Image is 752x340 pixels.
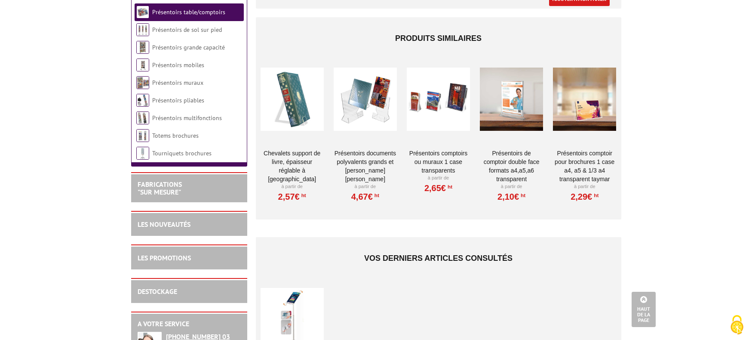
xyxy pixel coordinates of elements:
a: Présentoirs muraux [152,79,203,87]
img: Cookies (fenêtre modale) [726,314,748,336]
a: DESTOCKAGE [138,287,177,296]
span: Produits similaires [395,34,482,43]
a: Présentoirs grande capacité [152,43,225,51]
a: 2,65€HT [424,185,452,191]
img: Présentoirs muraux [136,76,149,89]
a: Présentoirs de sol sur pied [152,26,222,34]
a: 2,57€HT [278,194,306,199]
a: PRÉSENTOIRS DE COMPTOIR DOUBLE FACE FORMATS A4,A5,A6 TRANSPARENT [480,149,543,183]
sup: HT [446,184,452,190]
p: À partir de [407,175,470,182]
a: LES NOUVEAUTÉS [138,220,190,229]
img: Présentoirs de sol sur pied [136,23,149,36]
a: 4,67€HT [351,194,379,199]
sup: HT [373,192,379,198]
img: Totems brochures [136,129,149,142]
sup: HT [519,192,525,198]
img: Présentoirs table/comptoirs [136,6,149,19]
img: Présentoirs pliables [136,94,149,107]
button: Cookies (fenêtre modale) [722,311,752,340]
h2: A votre service [138,320,241,328]
p: À partir de [480,183,543,190]
a: FABRICATIONS"Sur Mesure" [138,180,182,196]
img: Présentoirs multifonctions [136,111,149,124]
img: Présentoirs mobiles [136,59,149,71]
a: 2,10€HT [497,194,525,199]
p: À partir de [261,183,324,190]
p: À partir de [553,183,616,190]
a: Présentoirs pliables [152,96,204,104]
img: Tourniquets brochures [136,147,149,160]
a: Présentoirs comptoirs ou muraux 1 case Transparents [407,149,470,175]
img: Présentoirs grande capacité [136,41,149,54]
a: PRÉSENTOIRS COMPTOIR POUR BROCHURES 1 CASE A4, A5 & 1/3 A4 TRANSPARENT taymar [553,149,616,183]
a: Présentoirs mobiles [152,61,204,69]
a: Haut de la page [632,292,656,327]
sup: HT [592,192,599,198]
a: Tourniquets brochures [152,149,212,157]
sup: HT [300,192,306,198]
a: Présentoirs multifonctions [152,114,222,122]
p: À partir de [334,183,397,190]
a: 2,29€HT [571,194,599,199]
a: LES PROMOTIONS [138,253,191,262]
a: Totems brochures [152,132,199,139]
a: Présentoirs table/comptoirs [152,8,225,16]
a: CHEVALETS SUPPORT DE LIVRE, ÉPAISSEUR RÉGLABLE À [GEOGRAPHIC_DATA] [261,149,324,183]
a: Présentoirs Documents Polyvalents Grands et [PERSON_NAME] [PERSON_NAME] [334,149,397,183]
span: Vos derniers articles consultés [364,254,513,263]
